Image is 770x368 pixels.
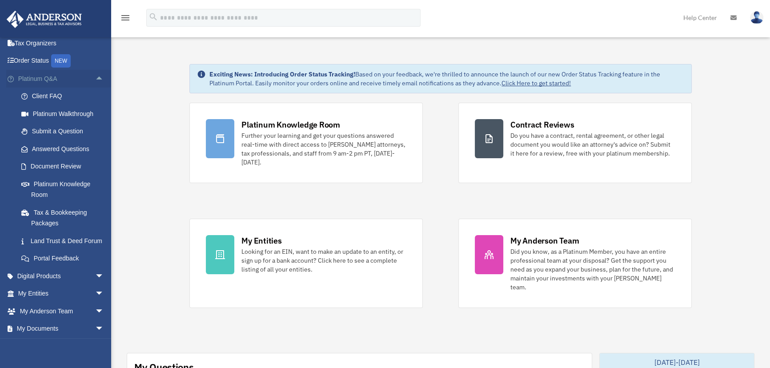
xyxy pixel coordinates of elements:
[12,232,117,250] a: Land Trust & Deed Forum
[51,54,71,68] div: NEW
[95,320,113,338] span: arrow_drop_down
[95,267,113,285] span: arrow_drop_down
[6,34,117,52] a: Tax Organizers
[95,337,113,356] span: arrow_drop_down
[510,119,574,130] div: Contract Reviews
[501,79,571,87] a: Click Here to get started!
[189,103,423,183] a: Platinum Knowledge Room Further your learning and get your questions answered real-time with dire...
[95,302,113,320] span: arrow_drop_down
[750,11,763,24] img: User Pic
[12,88,117,105] a: Client FAQ
[12,250,117,268] a: Portal Feedback
[12,158,117,176] a: Document Review
[209,70,684,88] div: Based on your feedback, we're thrilled to announce the launch of our new Order Status Tracking fe...
[120,16,131,23] a: menu
[148,12,158,22] i: search
[209,70,355,78] strong: Exciting News: Introducing Order Status Tracking!
[241,119,340,130] div: Platinum Knowledge Room
[458,219,692,308] a: My Anderson Team Did you know, as a Platinum Member, you have an entire professional team at your...
[120,12,131,23] i: menu
[6,285,117,303] a: My Entitiesarrow_drop_down
[12,123,117,140] a: Submit a Question
[95,70,113,88] span: arrow_drop_up
[6,302,117,320] a: My Anderson Teamarrow_drop_down
[458,103,692,183] a: Contract Reviews Do you have a contract, rental agreement, or other legal document you would like...
[189,219,423,308] a: My Entities Looking for an EIN, want to make an update to an entity, or sign up for a bank accoun...
[12,204,117,232] a: Tax & Bookkeeping Packages
[6,52,117,70] a: Order StatusNEW
[12,105,117,123] a: Platinum Walkthrough
[12,175,117,204] a: Platinum Knowledge Room
[6,267,117,285] a: Digital Productsarrow_drop_down
[95,285,113,303] span: arrow_drop_down
[241,131,406,167] div: Further your learning and get your questions answered real-time with direct access to [PERSON_NAM...
[241,235,281,246] div: My Entities
[6,320,117,338] a: My Documentsarrow_drop_down
[6,337,117,355] a: Online Learningarrow_drop_down
[12,140,117,158] a: Answered Questions
[6,70,117,88] a: Platinum Q&Aarrow_drop_up
[510,235,579,246] div: My Anderson Team
[510,247,675,292] div: Did you know, as a Platinum Member, you have an entire professional team at your disposal? Get th...
[241,247,406,274] div: Looking for an EIN, want to make an update to an entity, or sign up for a bank account? Click her...
[510,131,675,158] div: Do you have a contract, rental agreement, or other legal document you would like an attorney's ad...
[4,11,84,28] img: Anderson Advisors Platinum Portal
